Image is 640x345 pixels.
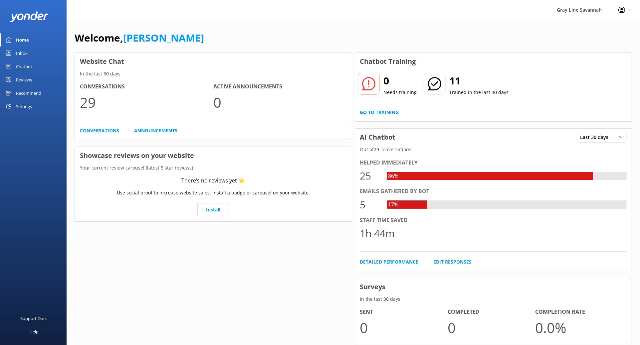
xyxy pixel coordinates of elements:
[360,216,627,225] div: Staff time saved
[360,308,448,316] h4: Sent
[80,127,119,134] a: Conversations
[360,225,395,241] div: 1h 44m
[450,89,509,96] p: Trained in the last 30 days
[10,11,48,22] img: yonder-white-logo.png
[197,203,229,216] a: Install
[123,31,204,45] a: [PERSON_NAME]
[16,60,32,73] div: Chatbot
[213,82,347,91] h4: Active Announcements
[360,168,380,184] div: 25
[434,258,472,266] a: Edit Responses
[360,316,448,339] p: 0
[448,316,535,339] p: 0
[355,146,632,153] p: Out of 29 conversations
[448,308,535,316] h4: Completed
[355,278,632,295] h3: Surveys
[181,176,245,185] div: There’s no reviews yet ⭐
[384,73,417,89] h2: 0
[75,164,352,172] p: Your current review carousel (latest 5 star reviews)
[355,295,632,303] p: In the last 30 days
[16,33,29,47] div: Home
[387,200,400,209] div: 17%
[360,109,399,116] a: Go to Training
[360,187,627,196] div: Emails gathered by bot
[387,172,400,180] div: 86%
[16,47,28,60] div: Inbox
[535,316,623,339] p: 0.0 %
[21,312,48,325] div: Support Docs
[117,189,310,196] p: Use social proof to increase website sales. Install a badge or carousel on your website.
[16,73,32,86] div: Reviews
[29,325,39,338] div: Help
[360,159,627,167] div: Helped immediately
[75,30,204,46] h1: Welcome,
[75,70,352,77] p: In the last 30 days
[213,91,347,113] p: 0
[355,129,401,146] h3: AI Chatbot
[360,197,380,213] div: 5
[80,91,213,113] p: 29
[450,73,509,89] h2: 11
[80,82,213,91] h4: Conversations
[16,100,32,113] div: Settings
[16,86,41,100] div: Recommend
[360,258,419,266] a: Detailed Performance
[75,53,352,70] h3: Website Chat
[384,89,417,96] p: Needs training
[75,147,352,164] h3: Showcase reviews on your website
[134,127,177,134] a: Announcements
[535,308,623,316] h4: Completion Rate
[355,53,421,70] h3: Chatbot Training
[580,134,612,141] span: Last 30 days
